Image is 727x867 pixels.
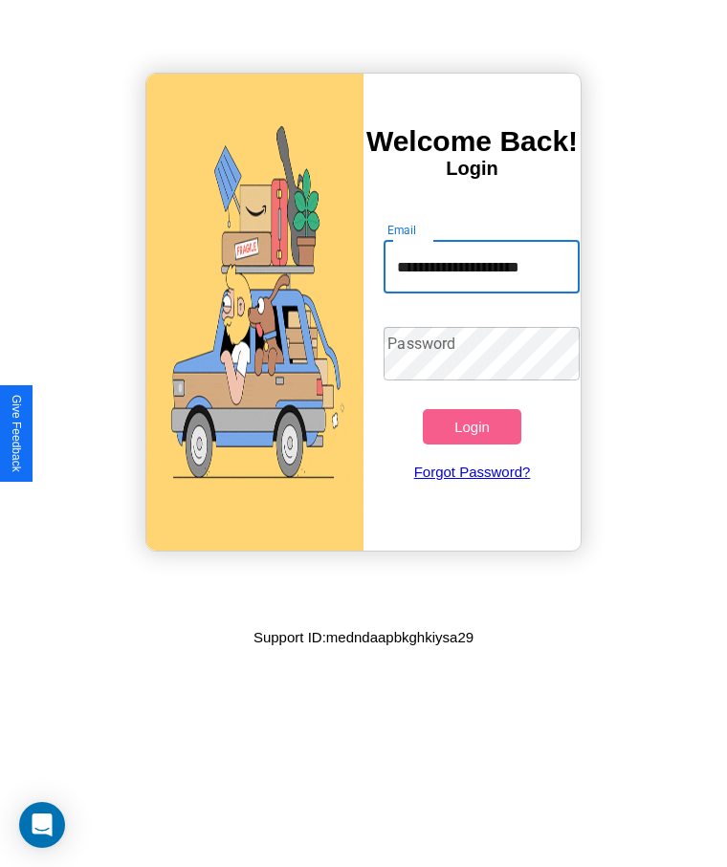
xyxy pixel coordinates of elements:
[253,624,474,650] p: Support ID: medndaapbkghkiysa29
[10,395,23,472] div: Give Feedback
[374,444,569,499] a: Forgot Password?
[363,125,581,158] h3: Welcome Back!
[363,158,581,180] h4: Login
[19,802,65,848] div: Open Intercom Messenger
[387,222,417,238] label: Email
[146,74,363,551] img: gif
[423,409,520,444] button: Login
